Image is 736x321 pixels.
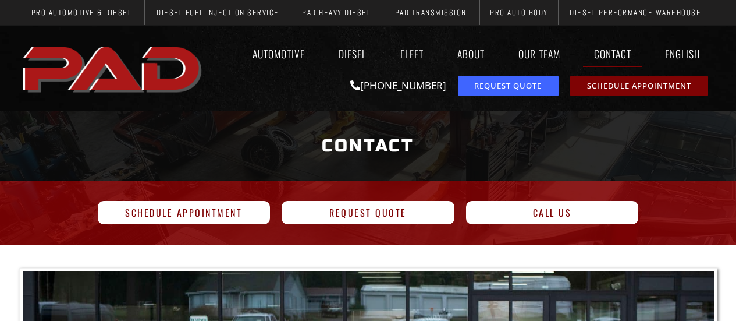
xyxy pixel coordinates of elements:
img: The image shows the word "PAD" in bold, red, uppercase letters with a slight shadow effect. [19,37,208,100]
span: Request Quote [329,208,407,217]
span: Pro Automotive & Diesel [31,9,132,16]
span: Call Us [533,208,572,217]
a: Our Team [507,40,571,67]
a: Diesel [328,40,378,67]
a: English [654,40,717,67]
nav: Menu [208,40,717,67]
a: request a service or repair quote [458,76,559,96]
span: PAD Heavy Diesel [302,9,371,16]
span: PAD Transmission [395,9,467,16]
a: schedule repair or service appointment [570,76,708,96]
h1: Contact [25,124,712,168]
a: Fleet [389,40,435,67]
a: Contact [583,40,642,67]
span: Diesel Performance Warehouse [570,9,701,16]
a: [PHONE_NUMBER] [350,79,446,92]
a: pro automotive and diesel home page [19,37,208,100]
span: Schedule Appointment [125,208,242,217]
span: Pro Auto Body [490,9,548,16]
span: Diesel Fuel Injection Service [157,9,279,16]
a: Request Quote [282,201,454,224]
a: Call Us [466,201,639,224]
span: Schedule Appointment [587,82,691,90]
a: Automotive [241,40,316,67]
span: Request Quote [474,82,542,90]
a: About [446,40,496,67]
a: Schedule Appointment [98,201,271,224]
